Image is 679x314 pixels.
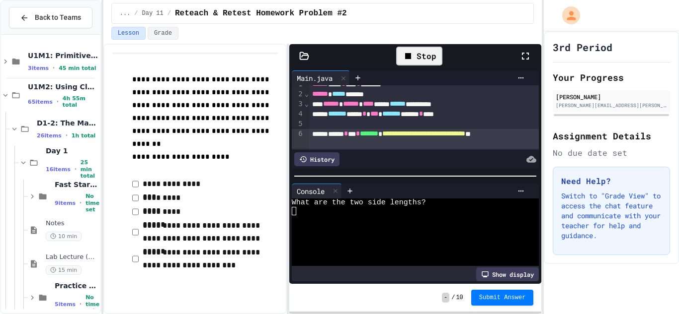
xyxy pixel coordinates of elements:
span: Day 11 [142,9,164,17]
span: 5 items [55,301,76,308]
span: - [442,293,449,303]
span: Day 1 [46,146,98,155]
div: Show display [476,267,539,281]
span: Fold line [304,100,309,108]
span: 45 min total [59,65,96,71]
div: 7 [292,149,304,159]
span: 1h total [72,132,96,139]
h3: Need Help? [561,175,662,187]
span: 25 min total [81,159,98,179]
span: Fast Start (15 mins) [55,180,98,189]
span: 3 items [28,65,49,71]
h2: Assignment Details [553,129,670,143]
div: [PERSON_NAME] [556,92,667,101]
div: History [294,152,339,166]
span: 15 min [46,265,82,275]
span: Practice (10 mins) [55,281,98,290]
div: 4 [292,109,304,119]
div: 2 [292,89,304,99]
span: • [57,98,59,106]
h1: 3rd Period [553,40,612,54]
span: Submit Answer [479,294,526,302]
div: Stop [396,47,442,65]
span: What are the two side lengths? [292,198,426,207]
span: • [80,300,82,308]
div: Console [292,186,330,196]
span: Lab Lecture (15 mins) [46,253,98,261]
span: • [53,64,55,72]
div: 5 [292,119,304,129]
div: No due date set [553,147,670,159]
div: Main.java [292,70,350,85]
span: 4h 55m total [63,95,98,108]
span: U1M2: Using Classes and Objects [28,82,98,91]
div: My Account [552,4,583,27]
span: / [168,9,171,17]
div: Console [292,184,342,198]
span: No time set [85,193,99,213]
span: / [134,9,138,17]
h2: Your Progress [553,70,670,84]
button: Submit Answer [471,290,534,306]
button: Back to Teams [9,7,92,28]
span: • [75,165,77,173]
div: 6 [292,129,304,149]
div: Main.java [292,73,338,83]
span: Reteach & Retest Homework Problem #2 [175,7,347,19]
span: D1-2: The Math Class [37,119,98,127]
span: U1M1: Primitives, Variables, Basic I/O [28,51,98,60]
span: Notes [46,219,98,228]
span: No time set [85,294,99,314]
div: 3 [292,99,304,109]
span: 16 items [46,166,71,173]
span: ... [120,9,131,17]
button: Lesson [111,27,146,40]
span: 26 items [37,132,62,139]
span: Fold line [304,90,309,98]
span: / [451,294,455,302]
span: 10 [456,294,463,302]
span: • [80,199,82,207]
span: 65 items [28,99,53,105]
span: • [66,131,68,139]
p: Switch to "Grade View" to access the chat feature and communicate with your teacher for help and ... [561,191,662,241]
div: [PERSON_NAME][EMAIL_ADDRESS][PERSON_NAME][DOMAIN_NAME] [556,102,667,109]
span: Back to Teams [35,12,81,23]
span: 10 min [46,232,82,241]
span: 9 items [55,200,76,206]
button: Grade [148,27,178,40]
